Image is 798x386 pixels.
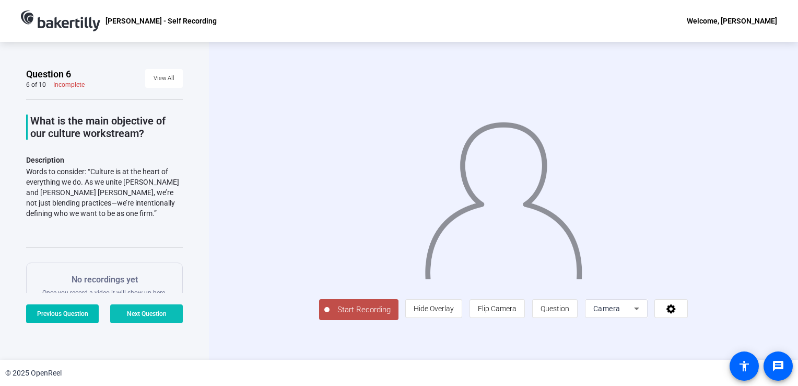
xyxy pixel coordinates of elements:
p: No recordings yet [42,274,167,286]
span: View All [154,71,174,86]
mat-icon: message [772,360,784,372]
p: What is the main objective of our culture workstream? [30,115,183,140]
div: Once you record a video it will show up here. [42,274,167,297]
button: Previous Question [26,304,99,323]
mat-icon: accessibility [738,360,750,372]
div: 6 of 10 [26,81,46,89]
span: Hide Overlay [414,304,454,313]
div: Words to consider: “Culture is at the heart of everything we do. As we unite [PERSON_NAME] and [P... [26,166,183,219]
div: Incomplete [53,81,85,89]
button: Next Question [110,304,183,323]
span: Previous Question [37,310,88,317]
span: Camera [593,304,620,313]
button: Hide Overlay [405,299,462,318]
img: overlay [424,112,583,279]
img: OpenReel logo [21,10,100,31]
button: Flip Camera [470,299,525,318]
span: Question [541,304,569,313]
span: Flip Camera [478,304,517,313]
div: Welcome, [PERSON_NAME] [687,15,777,27]
p: [PERSON_NAME] - Self Recording [105,15,217,27]
p: Description [26,154,183,166]
button: Question [532,299,578,318]
button: Start Recording [319,299,398,320]
span: Start Recording [330,304,398,316]
span: Next Question [127,310,167,317]
span: Question 6 [26,68,71,81]
button: View All [145,69,183,88]
div: © 2025 OpenReel [5,368,62,379]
